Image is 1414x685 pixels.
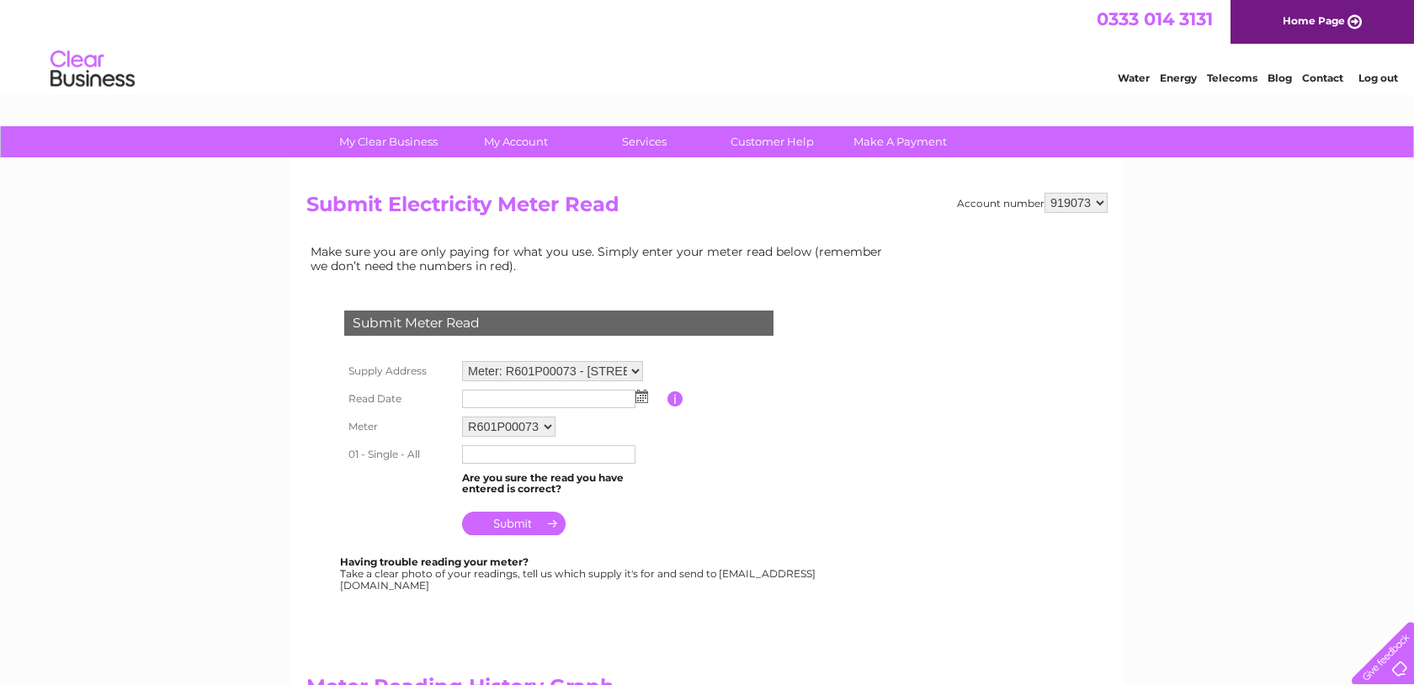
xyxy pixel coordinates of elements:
[340,555,529,568] b: Having trouble reading your meter?
[340,385,458,412] th: Read Date
[1358,72,1398,84] a: Log out
[306,193,1108,225] h2: Submit Electricity Meter Read
[1207,72,1257,84] a: Telecoms
[575,126,714,157] a: Services
[306,241,896,276] td: Make sure you are only paying for what you use. Simply enter your meter read below (remember we d...
[1302,72,1343,84] a: Contact
[1097,8,1213,29] a: 0333 014 3131
[957,193,1108,213] div: Account number
[1160,72,1197,84] a: Energy
[311,9,1106,82] div: Clear Business is a trading name of Verastar Limited (registered in [GEOGRAPHIC_DATA] No. 3667643...
[340,412,458,441] th: Meter
[319,126,458,157] a: My Clear Business
[667,391,683,406] input: Information
[50,44,136,95] img: logo.png
[344,311,773,336] div: Submit Meter Read
[635,390,648,403] img: ...
[462,512,566,535] input: Submit
[1268,72,1292,84] a: Blog
[340,441,458,468] th: 01 - Single - All
[340,556,818,591] div: Take a clear photo of your readings, tell us which supply it's for and send to [EMAIL_ADDRESS][DO...
[703,126,842,157] a: Customer Help
[340,357,458,385] th: Supply Address
[447,126,586,157] a: My Account
[1118,72,1150,84] a: Water
[458,468,667,500] td: Are you sure the read you have entered is correct?
[831,126,970,157] a: Make A Payment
